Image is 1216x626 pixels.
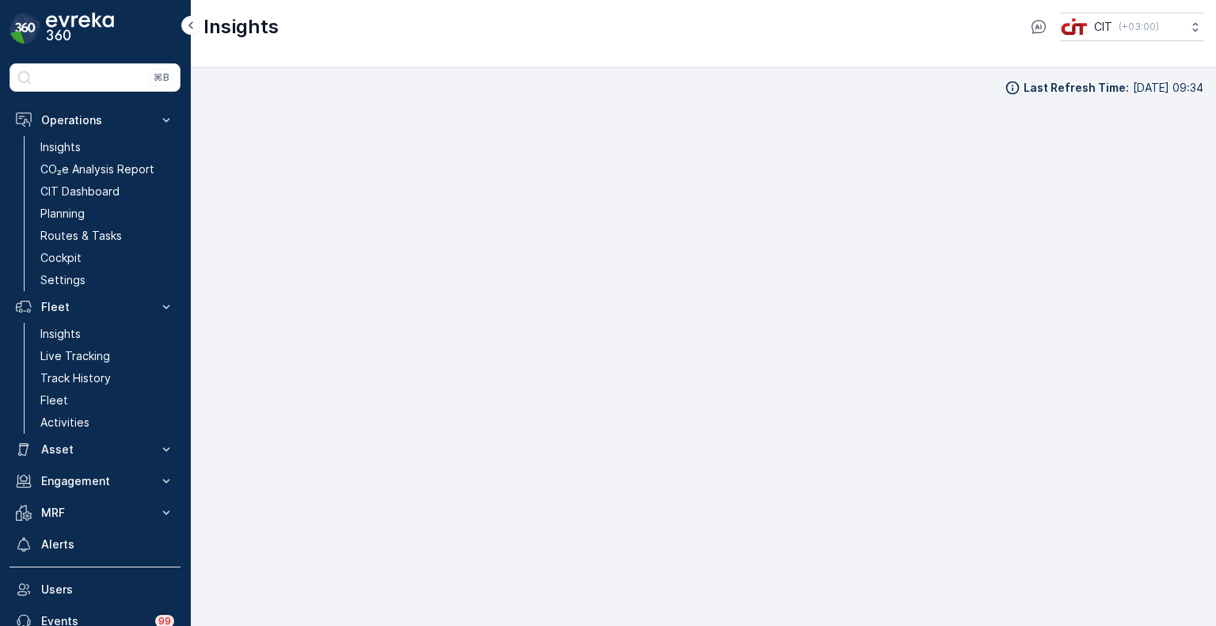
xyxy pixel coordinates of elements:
p: Settings [40,272,85,288]
a: Track History [34,367,180,389]
p: CIT Dashboard [40,184,120,199]
p: Cockpit [40,250,82,266]
a: Settings [34,269,180,291]
p: Fleet [41,299,149,315]
p: CIT [1094,19,1112,35]
p: Engagement [41,473,149,489]
p: Insights [40,139,81,155]
img: cit-logo_pOk6rL0.png [1061,18,1088,36]
button: MRF [9,497,180,529]
p: Activities [40,415,89,431]
p: Asset [41,442,149,457]
p: [DATE] 09:34 [1133,80,1203,96]
p: Alerts [41,537,174,552]
p: Live Tracking [40,348,110,364]
a: Planning [34,203,180,225]
button: Engagement [9,465,180,497]
p: ( +03:00 ) [1119,21,1159,33]
a: Users [9,574,180,605]
p: Last Refresh Time : [1024,80,1129,96]
a: Fleet [34,389,180,412]
p: Planning [40,206,85,222]
p: MRF [41,505,149,521]
a: Insights [34,323,180,345]
p: Operations [41,112,149,128]
p: Track History [40,370,111,386]
p: CO₂e Analysis Report [40,161,154,177]
p: ⌘B [154,71,169,84]
a: Cockpit [34,247,180,269]
button: Asset [9,434,180,465]
img: logo_dark-DEwI_e13.png [46,13,114,44]
a: Alerts [9,529,180,560]
p: Insights [40,326,81,342]
p: Users [41,582,174,598]
a: Activities [34,412,180,434]
a: Insights [34,136,180,158]
p: Routes & Tasks [40,228,122,244]
a: CIT Dashboard [34,180,180,203]
button: CIT(+03:00) [1061,13,1203,41]
button: Operations [9,104,180,136]
p: Fleet [40,393,68,408]
a: Live Tracking [34,345,180,367]
a: Routes & Tasks [34,225,180,247]
button: Fleet [9,291,180,323]
a: CO₂e Analysis Report [34,158,180,180]
img: logo [9,13,41,44]
p: Insights [203,14,279,40]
